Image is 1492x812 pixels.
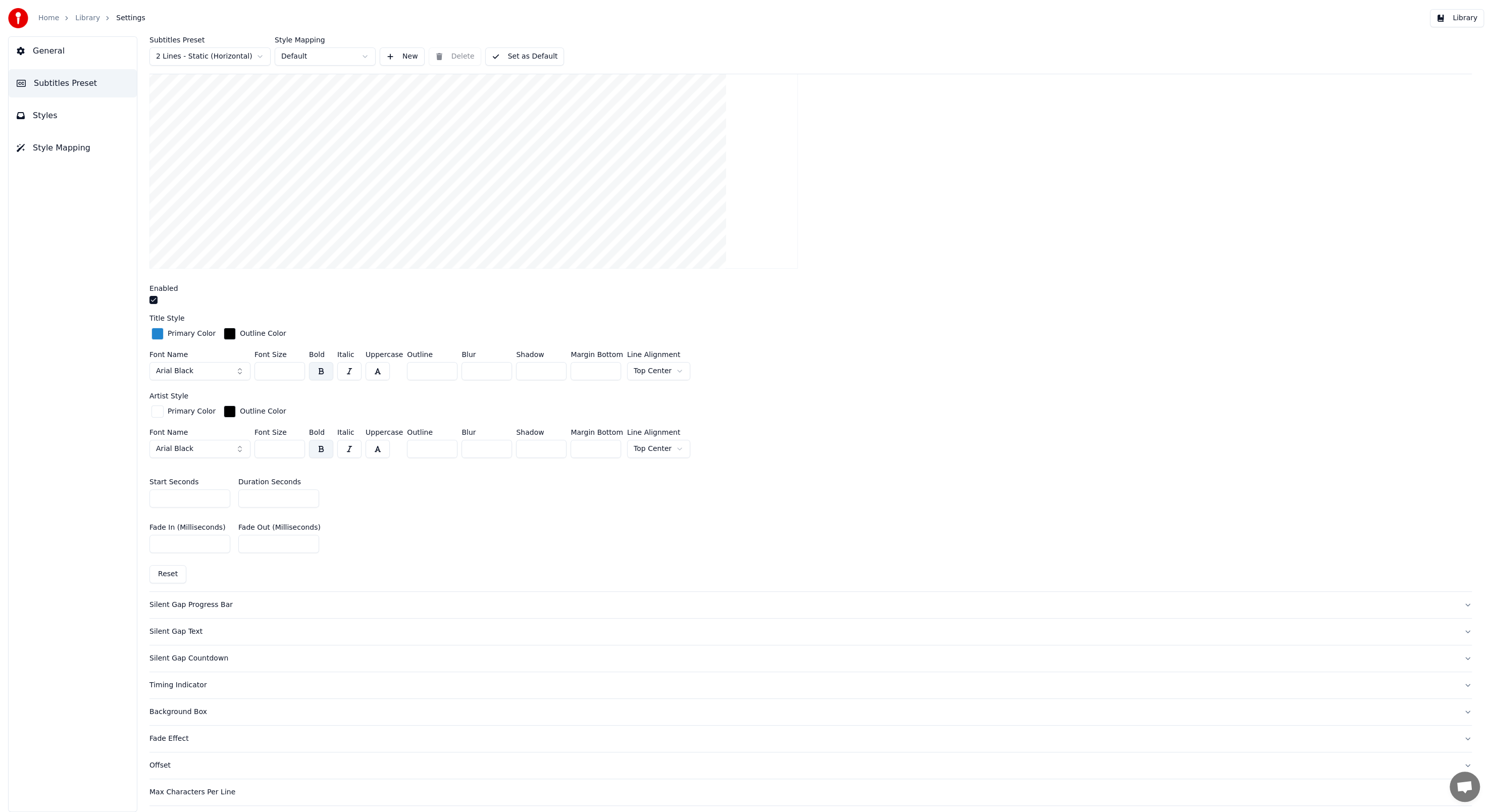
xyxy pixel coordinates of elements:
button: Background Box [149,699,1472,725]
button: Silent Gap Countdown [149,645,1472,672]
button: Offset [149,752,1472,779]
span: Styles [33,110,58,122]
button: Styles [9,101,137,130]
nav: breadcrumb [38,13,145,23]
span: General [33,45,65,57]
button: Subtitles Preset [9,69,137,97]
button: Fade Effect [149,726,1472,752]
label: Font Name [149,351,250,358]
div: Outline Color [240,329,286,339]
a: Library [75,13,100,23]
button: Reset [149,565,186,583]
label: Artist Style [149,392,188,399]
span: Subtitles Preset [34,77,97,89]
button: Primary Color [149,403,218,420]
div: Background Box [149,707,1456,717]
div: Silent Gap Progress Bar [149,600,1456,610]
button: Outline Color [222,403,288,420]
button: Timing Indicator [149,672,1472,698]
div: Primary Color [168,329,216,339]
button: Max Characters Per Line [149,779,1472,805]
div: Timing Indicator [149,680,1456,690]
label: Style Mapping [275,36,376,43]
label: Fade In (Milliseconds) [149,524,226,531]
label: Shadow [516,351,567,358]
label: Bold [309,429,333,436]
button: Library [1430,9,1484,27]
label: Font Size [254,429,305,436]
img: youka [8,8,28,28]
a: Home [38,13,59,23]
label: Start Seconds [149,478,198,485]
button: New [380,47,425,66]
label: Shadow [516,429,567,436]
div: Offset [149,760,1456,771]
label: Fade Out (Milliseconds) [238,524,321,531]
label: Margin Bottom [571,429,623,436]
div: Primary Color [168,407,216,417]
button: Silent Gap Progress Bar [149,592,1472,618]
label: Font Size [254,351,305,358]
div: Outline Color [240,407,286,417]
label: Italic [337,429,362,436]
span: Arial Black [156,444,193,454]
span: Style Mapping [33,142,90,154]
button: Outline Color [222,326,288,342]
div: Max Characters Per Line [149,787,1456,797]
label: Subtitles Preset [149,36,271,43]
label: Duration Seconds [238,478,301,485]
label: Blur [461,429,512,436]
label: Bold [309,351,333,358]
div: Silent Gap Text [149,627,1456,637]
button: Silent Gap Text [149,619,1472,645]
label: Outline [407,351,457,358]
label: Margin Bottom [571,351,623,358]
label: Uppercase [366,429,403,436]
div: Fade Effect [149,734,1456,744]
label: Blur [461,351,512,358]
label: Line Alignment [627,429,690,436]
span: Settings [116,13,145,23]
label: Font Name [149,429,250,436]
div: Silent Gap Countdown [149,653,1456,664]
label: Outline [407,429,457,436]
label: Uppercase [366,351,403,358]
button: General [9,37,137,65]
label: Enabled [149,285,178,292]
label: Line Alignment [627,351,690,358]
a: チャットを開く [1450,772,1480,802]
button: Style Mapping [9,134,137,162]
label: Title Style [149,315,185,322]
button: Primary Color [149,326,218,342]
label: Italic [337,351,362,358]
button: Set as Default [485,47,564,66]
span: Arial Black [156,366,193,376]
